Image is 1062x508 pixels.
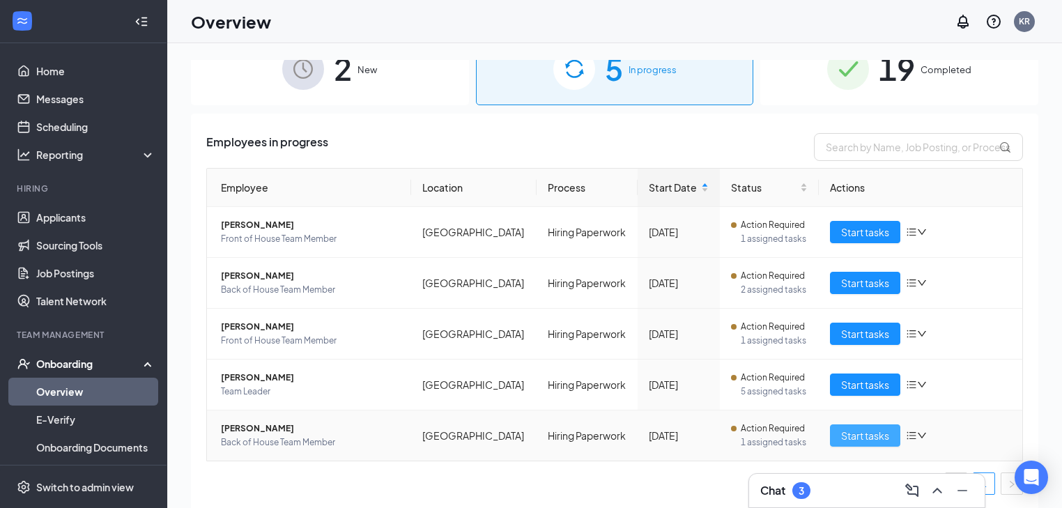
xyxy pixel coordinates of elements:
[649,326,708,341] div: [DATE]
[917,227,927,237] span: down
[537,309,638,360] td: Hiring Paperwork
[814,133,1023,161] input: Search by Name, Job Posting, or Process
[906,277,917,288] span: bars
[36,85,155,113] a: Messages
[830,323,900,345] button: Start tasks
[36,480,134,494] div: Switch to admin view
[411,207,537,258] td: [GEOGRAPHIC_DATA]
[15,14,29,28] svg: WorkstreamLogo
[921,63,971,77] span: Completed
[649,224,708,240] div: [DATE]
[973,472,995,495] li: 1
[537,169,638,207] th: Process
[901,479,923,502] button: ComposeMessage
[36,203,155,231] a: Applicants
[411,169,537,207] th: Location
[841,428,889,443] span: Start tasks
[819,169,1023,207] th: Actions
[207,169,411,207] th: Employee
[221,269,400,283] span: [PERSON_NAME]
[36,461,155,489] a: Activity log
[411,410,537,461] td: [GEOGRAPHIC_DATA]
[906,226,917,238] span: bars
[879,45,915,93] span: 19
[799,485,804,497] div: 3
[605,45,623,93] span: 5
[17,183,153,194] div: Hiring
[36,287,155,315] a: Talent Network
[134,15,148,29] svg: Collapse
[741,371,805,385] span: Action Required
[36,113,155,141] a: Scheduling
[357,63,377,77] span: New
[841,377,889,392] span: Start tasks
[830,221,900,243] button: Start tasks
[36,57,155,85] a: Home
[411,258,537,309] td: [GEOGRAPHIC_DATA]
[411,309,537,360] td: [GEOGRAPHIC_DATA]
[17,148,31,162] svg: Analysis
[36,148,156,162] div: Reporting
[741,422,805,436] span: Action Required
[951,479,973,502] button: Minimize
[741,436,808,449] span: 1 assigned tasks
[221,334,400,348] span: Front of House Team Member
[741,334,808,348] span: 1 assigned tasks
[741,232,808,246] span: 1 assigned tasks
[221,371,400,385] span: [PERSON_NAME]
[830,374,900,396] button: Start tasks
[36,433,155,461] a: Onboarding Documents
[830,424,900,447] button: Start tasks
[206,133,328,161] span: Employees in progress
[906,328,917,339] span: bars
[36,406,155,433] a: E-Verify
[537,207,638,258] td: Hiring Paperwork
[741,320,805,334] span: Action Required
[904,482,921,499] svg: ComposeMessage
[191,10,271,33] h1: Overview
[36,231,155,259] a: Sourcing Tools
[954,482,971,499] svg: Minimize
[741,218,805,232] span: Action Required
[36,259,155,287] a: Job Postings
[537,360,638,410] td: Hiring Paperwork
[1008,480,1016,488] span: right
[917,329,927,339] span: down
[945,472,967,495] button: left
[221,218,400,232] span: [PERSON_NAME]
[1001,472,1023,495] li: Next Page
[1015,461,1048,494] div: Open Intercom Messenger
[841,326,889,341] span: Start tasks
[720,169,819,207] th: Status
[411,360,537,410] td: [GEOGRAPHIC_DATA]
[221,232,400,246] span: Front of House Team Member
[741,269,805,283] span: Action Required
[649,180,698,195] span: Start Date
[906,430,917,441] span: bars
[830,272,900,294] button: Start tasks
[17,480,31,494] svg: Settings
[221,422,400,436] span: [PERSON_NAME]
[741,283,808,297] span: 2 assigned tasks
[917,380,927,390] span: down
[649,428,708,443] div: [DATE]
[537,258,638,309] td: Hiring Paperwork
[649,275,708,291] div: [DATE]
[926,479,948,502] button: ChevronUp
[36,378,155,406] a: Overview
[945,472,967,495] li: Previous Page
[649,377,708,392] div: [DATE]
[741,385,808,399] span: 5 assigned tasks
[731,180,797,195] span: Status
[1001,472,1023,495] button: right
[760,483,785,498] h3: Chat
[537,410,638,461] td: Hiring Paperwork
[221,283,400,297] span: Back of House Team Member
[906,379,917,390] span: bars
[629,63,677,77] span: In progress
[985,13,1002,30] svg: QuestionInfo
[334,45,352,93] span: 2
[929,482,946,499] svg: ChevronUp
[221,320,400,334] span: [PERSON_NAME]
[1019,15,1030,27] div: KR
